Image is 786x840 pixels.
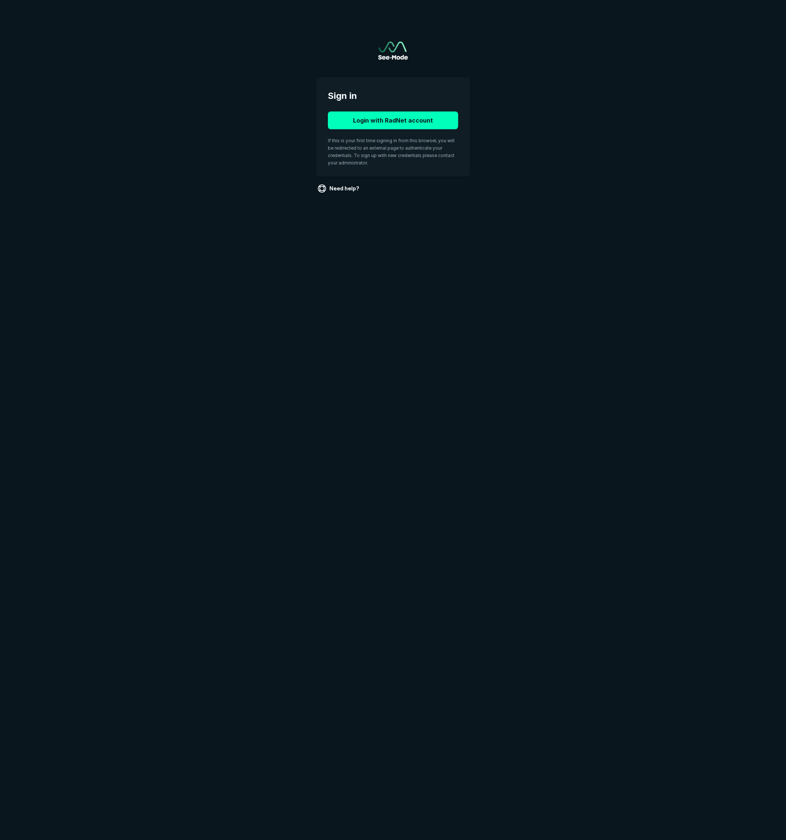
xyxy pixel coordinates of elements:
button: Login with RadNet account [328,111,458,129]
a: Go to sign in [378,41,408,60]
img: See-Mode Logo [378,41,408,60]
a: Need help? [316,183,362,194]
span: If this is your first time signing in from this browser, you will be redirected to an external pa... [328,138,454,166]
span: Sign in [328,89,458,103]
